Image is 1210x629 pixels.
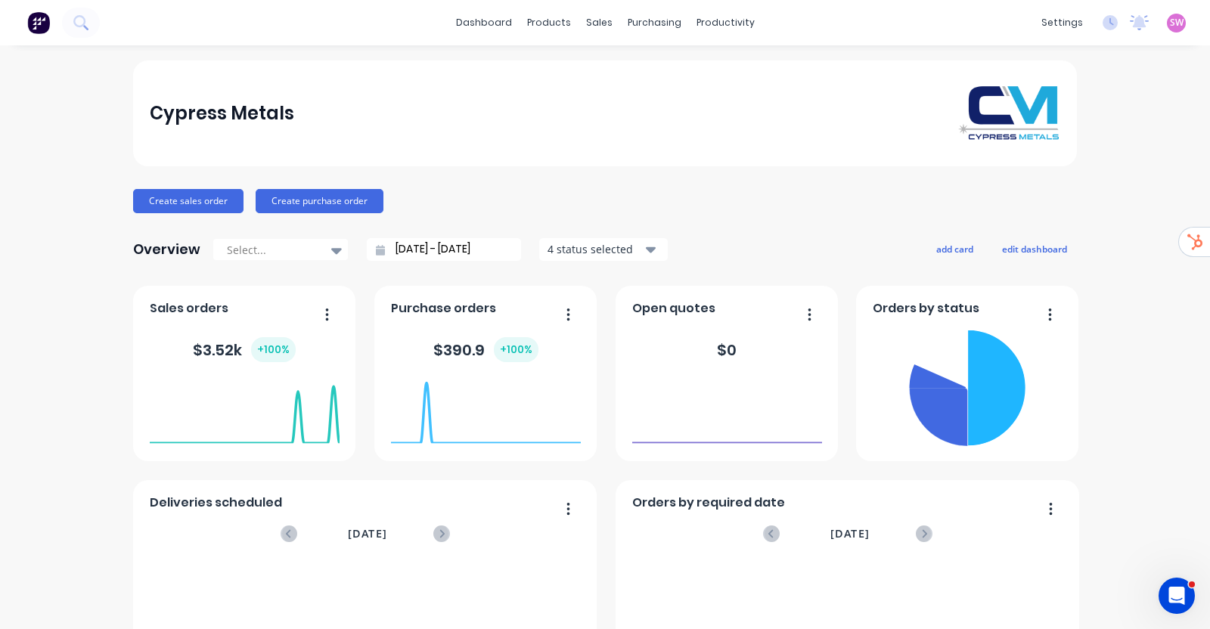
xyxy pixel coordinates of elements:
[256,189,383,213] button: Create purchase order
[150,299,228,318] span: Sales orders
[689,11,762,34] div: productivity
[391,299,496,318] span: Purchase orders
[1034,11,1091,34] div: settings
[926,239,983,259] button: add card
[632,299,715,318] span: Open quotes
[133,234,200,265] div: Overview
[433,337,538,362] div: $ 390.9
[251,337,296,362] div: + 100 %
[620,11,689,34] div: purchasing
[717,339,737,361] div: $ 0
[150,98,294,129] div: Cypress Metals
[520,11,579,34] div: products
[133,189,244,213] button: Create sales order
[1170,16,1184,29] span: SW
[27,11,50,34] img: Factory
[1159,578,1195,614] iframe: Intercom live chat
[539,238,668,261] button: 4 status selected
[548,241,643,257] div: 4 status selected
[992,239,1077,259] button: edit dashboard
[494,337,538,362] div: + 100 %
[830,525,870,542] span: [DATE]
[954,83,1060,144] img: Cypress Metals
[873,299,979,318] span: Orders by status
[348,525,387,542] span: [DATE]
[448,11,520,34] a: dashboard
[193,337,296,362] div: $ 3.52k
[579,11,620,34] div: sales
